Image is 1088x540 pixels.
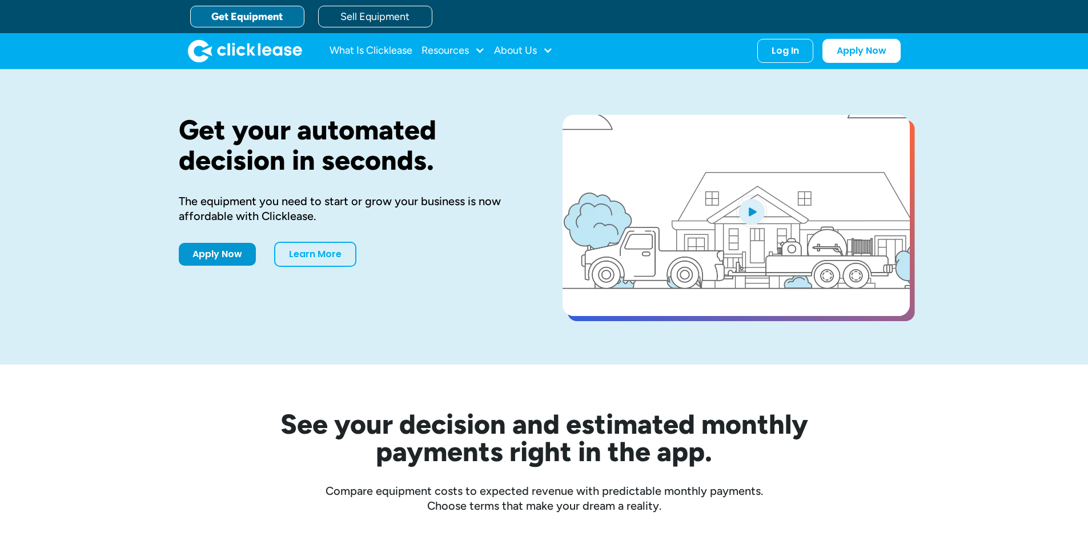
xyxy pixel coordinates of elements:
[179,243,256,266] a: Apply Now
[822,39,901,63] a: Apply Now
[224,410,864,465] h2: See your decision and estimated monthly payments right in the app.
[772,45,799,57] div: Log In
[736,195,767,227] img: Blue play button logo on a light blue circular background
[330,39,412,62] a: What Is Clicklease
[318,6,432,27] a: Sell Equipment
[421,39,485,62] div: Resources
[563,115,910,316] a: open lightbox
[494,39,553,62] div: About Us
[190,6,304,27] a: Get Equipment
[179,115,526,175] h1: Get your automated decision in seconds.
[179,194,526,223] div: The equipment you need to start or grow your business is now affordable with Clicklease.
[188,39,302,62] img: Clicklease logo
[188,39,302,62] a: home
[179,483,910,513] div: Compare equipment costs to expected revenue with predictable monthly payments. Choose terms that ...
[274,242,356,267] a: Learn More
